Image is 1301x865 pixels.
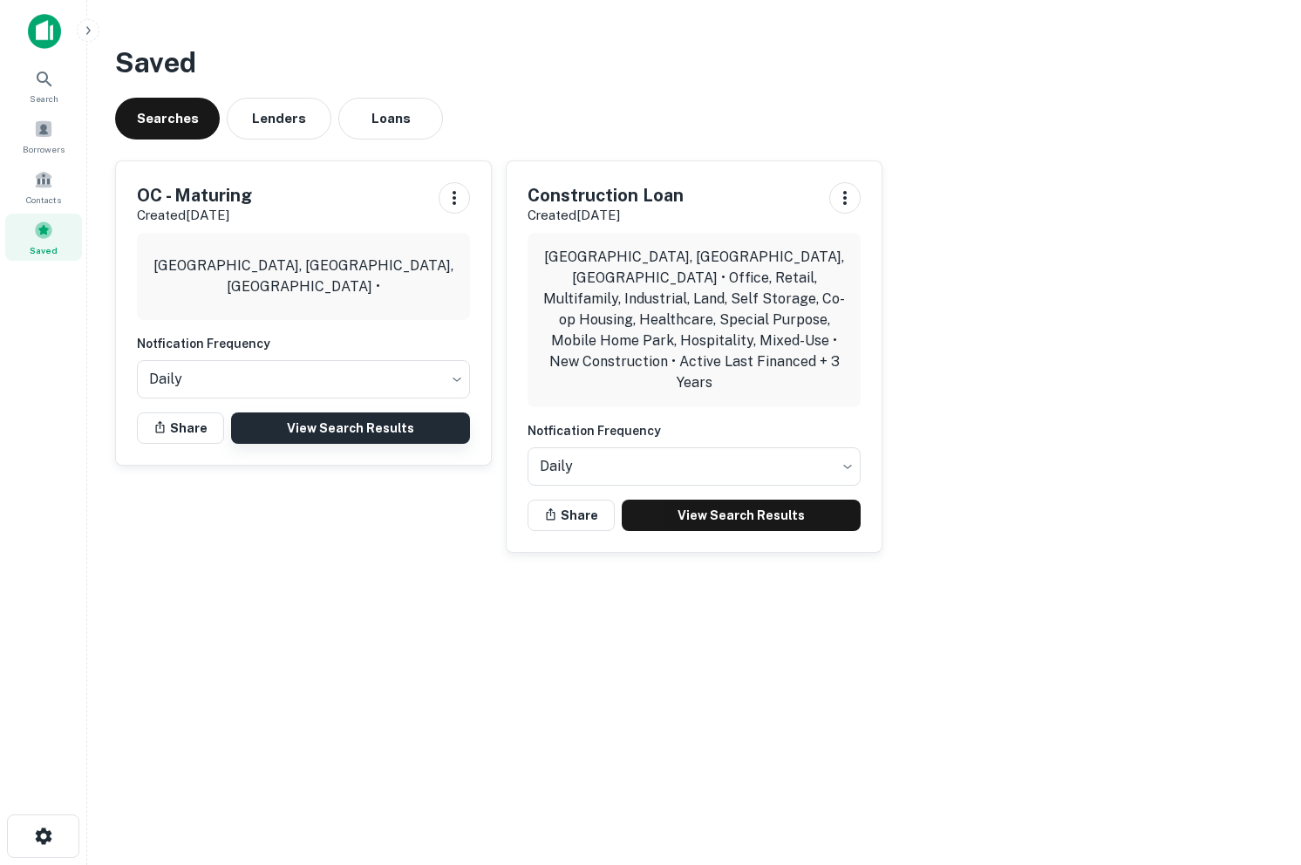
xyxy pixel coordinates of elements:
h5: Construction Loan [528,182,684,208]
h5: OC - Maturing [137,182,252,208]
a: Contacts [5,163,82,210]
iframe: Chat Widget [1214,725,1301,809]
div: Without label [528,442,861,491]
h6: Notfication Frequency [137,334,470,353]
p: [GEOGRAPHIC_DATA], [GEOGRAPHIC_DATA], [GEOGRAPHIC_DATA] • Office, Retail, Multifamily, Industrial... [542,247,847,393]
span: Search [30,92,58,106]
button: Loans [338,98,443,140]
a: Search [5,62,82,109]
a: Borrowers [5,112,82,160]
span: Contacts [26,193,61,207]
a: View Search Results [231,412,470,444]
h3: Saved [115,42,1273,84]
h6: Notfication Frequency [528,421,861,440]
img: capitalize-icon.png [28,14,61,49]
p: Created [DATE] [137,205,252,226]
button: Lenders [227,98,331,140]
a: View Search Results [622,500,861,531]
p: Created [DATE] [528,205,684,226]
p: [GEOGRAPHIC_DATA], [GEOGRAPHIC_DATA], [GEOGRAPHIC_DATA] • [151,255,456,297]
a: Saved [5,214,82,261]
button: Searches [115,98,220,140]
button: Share [528,500,615,531]
span: Borrowers [23,142,65,156]
button: Share [137,412,224,444]
div: Without label [137,355,470,404]
span: Saved [30,243,58,257]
